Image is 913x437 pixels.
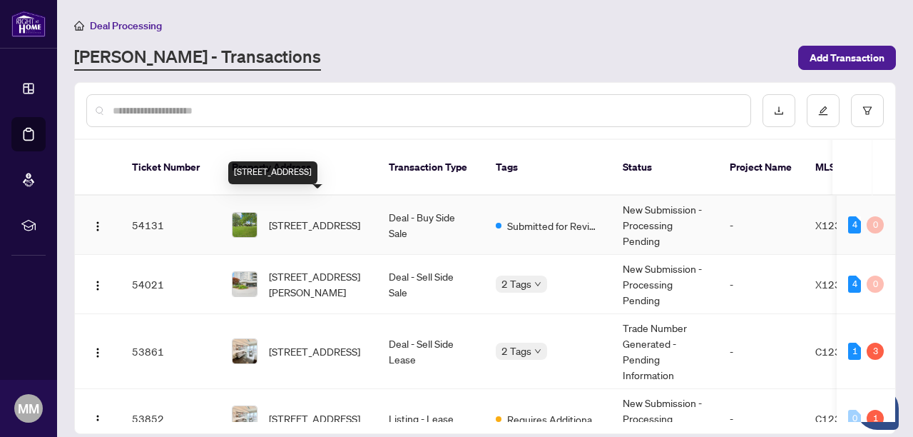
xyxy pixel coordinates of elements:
td: 53861 [121,314,220,389]
th: Tags [484,140,611,196]
img: Logo [92,280,103,291]
span: MM [18,398,39,418]
td: Deal - Sell Side Sale [377,255,484,314]
span: down [534,281,541,288]
span: down [534,348,541,355]
button: Logo [86,340,109,363]
th: Property Address [220,140,377,196]
span: X12373203 [815,218,873,231]
img: Logo [92,347,103,358]
td: 54131 [121,196,220,255]
div: 4 [848,216,861,233]
div: 1 [867,410,884,427]
span: 2 Tags [501,276,531,292]
div: 0 [867,216,884,233]
img: Logo [92,414,103,426]
div: 0 [848,410,861,427]
span: download [774,106,784,116]
td: Deal - Buy Side Sale [377,196,484,255]
button: Logo [86,407,109,430]
span: C12375118 [815,345,873,358]
span: Deal Processing [90,19,162,32]
div: 4 [848,276,861,293]
span: X12344813 [815,278,873,291]
span: 2 Tags [501,343,531,359]
button: edit [807,94,840,127]
td: - [718,255,804,314]
span: Requires Additional Docs [507,411,600,427]
span: edit [818,106,828,116]
button: Logo [86,214,109,236]
button: Add Transaction [798,46,896,70]
div: 0 [867,276,884,293]
div: 1 [848,343,861,360]
img: thumbnail-img [233,272,257,296]
td: - [718,314,804,389]
th: Status [611,140,718,196]
div: 3 [867,343,884,360]
td: 54021 [121,255,220,314]
button: Logo [86,273,109,296]
th: Transaction Type [377,140,484,196]
span: [STREET_ADDRESS][PERSON_NAME] [269,268,366,300]
td: Trade Number Generated - Pending Information [611,314,718,389]
img: thumbnail-img [233,213,257,237]
img: Logo [92,221,103,232]
span: Add Transaction [810,46,884,69]
a: [PERSON_NAME] - Transactions [74,45,321,71]
span: home [74,21,84,31]
th: MLS # [804,140,889,196]
span: filter [862,106,872,116]
button: filter [851,94,884,127]
span: [STREET_ADDRESS] [269,343,360,359]
td: New Submission - Processing Pending [611,255,718,314]
span: C12375118 [815,412,873,425]
img: thumbnail-img [233,339,257,363]
div: [STREET_ADDRESS] [228,161,317,184]
span: Submitted for Review [507,218,600,233]
th: Ticket Number [121,140,220,196]
th: Project Name [718,140,804,196]
button: download [762,94,795,127]
td: - [718,196,804,255]
img: thumbnail-img [233,406,257,431]
img: logo [11,11,46,37]
td: Deal - Sell Side Lease [377,314,484,389]
span: [STREET_ADDRESS] [269,411,360,426]
td: New Submission - Processing Pending [611,196,718,255]
span: [STREET_ADDRESS] [269,217,360,233]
